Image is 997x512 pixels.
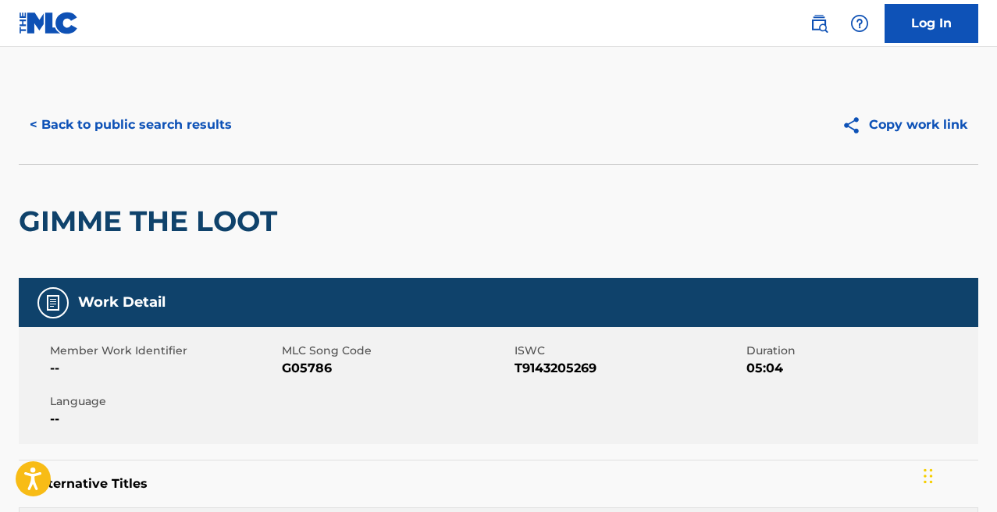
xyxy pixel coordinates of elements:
[50,359,278,378] span: --
[50,393,278,410] span: Language
[50,410,278,428] span: --
[282,359,510,378] span: G05786
[803,8,835,39] a: Public Search
[919,437,997,512] iframe: Chat Widget
[50,343,278,359] span: Member Work Identifier
[19,12,79,34] img: MLC Logo
[515,359,742,378] span: T9143205269
[282,343,510,359] span: MLC Song Code
[924,453,933,500] div: Drag
[515,343,742,359] span: ISWC
[850,14,869,33] img: help
[746,359,974,378] span: 05:04
[844,8,875,39] div: Help
[44,293,62,312] img: Work Detail
[19,105,243,144] button: < Back to public search results
[885,4,978,43] a: Log In
[842,116,869,135] img: Copy work link
[19,204,285,239] h2: GIMME THE LOOT
[810,14,828,33] img: search
[34,476,963,492] h5: Alternative Titles
[831,105,978,144] button: Copy work link
[746,343,974,359] span: Duration
[78,293,166,311] h5: Work Detail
